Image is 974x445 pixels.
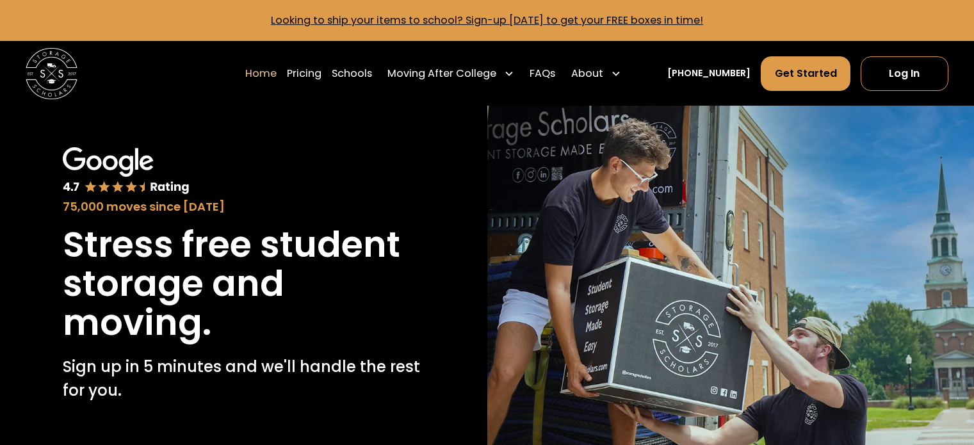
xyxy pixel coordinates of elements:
a: Log In [861,56,948,91]
a: Home [245,56,277,92]
a: Looking to ship your items to school? Sign-up [DATE] to get your FREE boxes in time! [271,13,703,28]
a: FAQs [530,56,555,92]
div: About [571,66,603,81]
a: [PHONE_NUMBER] [667,67,751,80]
a: Schools [332,56,372,92]
a: Pricing [287,56,321,92]
div: Moving After College [387,66,496,81]
img: Google 4.7 star rating [63,147,189,196]
a: Get Started [761,56,850,91]
img: Storage Scholars main logo [26,48,77,100]
h1: Stress free student storage and moving. [63,225,424,343]
div: 75,000 moves since [DATE] [63,198,424,215]
p: Sign up in 5 minutes and we'll handle the rest for you. [63,355,424,402]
